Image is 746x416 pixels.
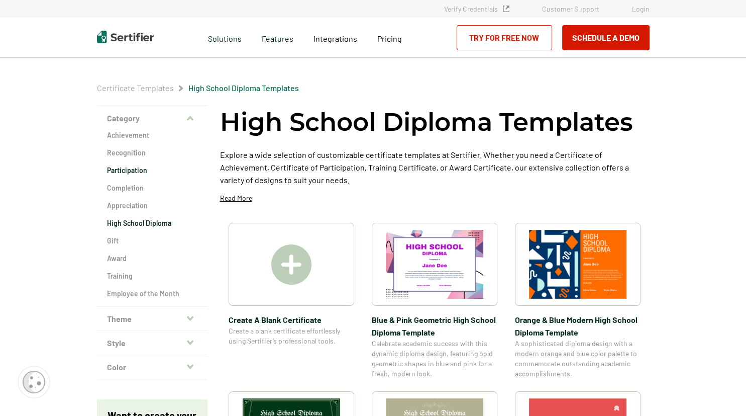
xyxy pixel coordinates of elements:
a: High School Diploma [107,218,197,228]
img: Cookie Popup Icon [23,371,45,393]
span: High School Diploma Templates [188,83,299,93]
a: Blue & Pink Geometric High School Diploma TemplateBlue & Pink Geometric High School Diploma Templ... [372,223,497,379]
a: Pricing [377,31,402,44]
p: Explore a wide selection of customizable certificate templates at Sertifier. Whether you need a C... [220,148,650,186]
a: Achievement [107,130,197,140]
a: Integrations [313,31,357,44]
span: Solutions [208,31,242,44]
button: Theme [97,307,207,331]
span: Integrations [313,34,357,43]
a: Award [107,254,197,264]
a: High School Diploma Templates [188,83,299,93]
span: Certificate Templates [97,83,174,93]
a: Participation [107,165,197,176]
button: Color [97,355,207,379]
div: Breadcrumb [97,83,299,93]
a: Verify Credentials [444,5,509,13]
img: Orange & Blue Modern High School Diploma Template [529,230,626,299]
span: Blue & Pink Geometric High School Diploma Template [372,313,497,339]
img: Blue & Pink Geometric High School Diploma Template [386,230,483,299]
iframe: Chat Widget [696,368,746,416]
span: A sophisticated diploma design with a modern orange and blue color palette to commemorate outstan... [515,339,641,379]
a: Recognition [107,148,197,158]
button: Category [97,106,207,130]
a: Completion [107,183,197,193]
img: Verified [503,6,509,12]
button: Style [97,331,207,355]
a: Gift [107,236,197,246]
a: Certificate Templates [97,83,174,93]
a: Employee of the Month [107,289,197,299]
span: Create A Blank Certificate [229,313,354,326]
span: Orange & Blue Modern High School Diploma Template [515,313,641,339]
div: Category [97,130,207,307]
a: Customer Support [542,5,599,13]
a: Try for Free Now [457,25,552,50]
span: Create a blank certificate effortlessly using Sertifier’s professional tools. [229,326,354,346]
a: Login [632,5,650,13]
img: Create A Blank Certificate [271,244,311,285]
span: Celebrate academic success with this dynamic diploma design, featuring bold geometric shapes in b... [372,339,497,379]
h1: High School Diploma Templates [220,106,633,138]
a: Appreciation [107,201,197,211]
a: Orange & Blue Modern High School Diploma TemplateOrange & Blue Modern High School Diploma Templat... [515,223,641,379]
span: Features [262,31,293,44]
img: Sertifier | Digital Credentialing Platform [97,31,154,43]
span: Pricing [377,34,402,43]
a: Training [107,271,197,281]
p: Read More [220,193,252,203]
button: Schedule a Demo [562,25,650,50]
